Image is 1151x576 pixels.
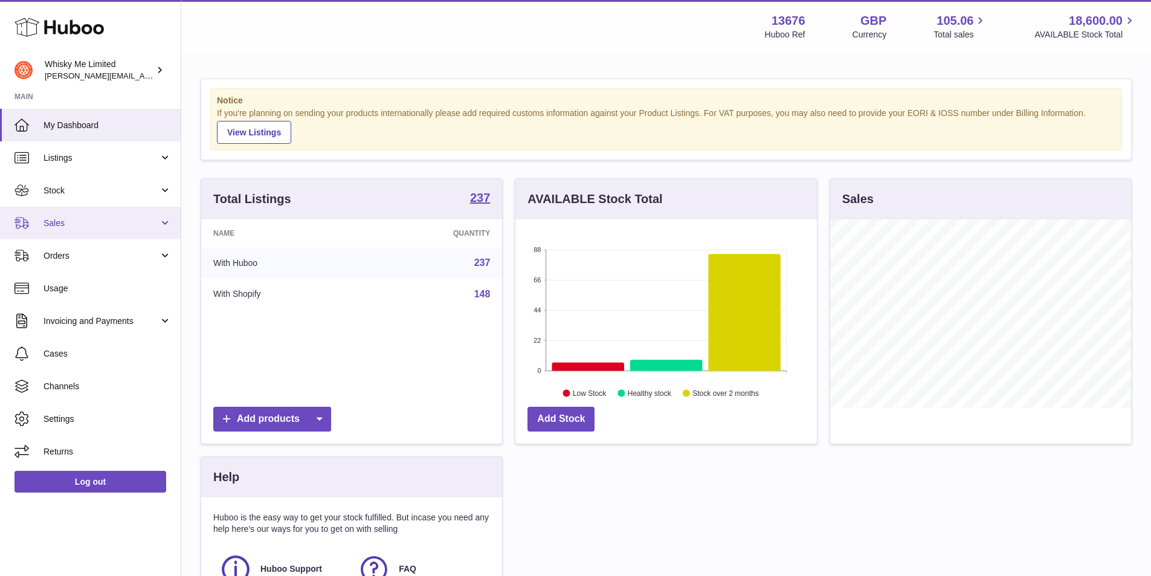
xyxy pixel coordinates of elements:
[44,348,172,360] span: Cases
[260,563,322,575] span: Huboo Support
[15,471,166,493] a: Log out
[44,381,172,392] span: Channels
[860,13,886,29] strong: GBP
[213,512,490,535] p: Huboo is the easy way to get your stock fulfilled. But incase you need any help here's our ways f...
[573,389,607,397] text: Low Stock
[693,389,759,397] text: Stock over 2 months
[765,29,805,40] div: Huboo Ref
[937,13,973,29] span: 105.06
[534,306,541,314] text: 44
[45,71,242,80] span: [PERSON_NAME][EMAIL_ADDRESS][DOMAIN_NAME]
[772,13,805,29] strong: 13676
[853,29,887,40] div: Currency
[44,283,172,294] span: Usage
[933,13,987,40] a: 105.06 Total sales
[527,407,595,432] a: Add Stock
[474,257,491,268] a: 237
[470,192,490,204] strong: 237
[534,276,541,283] text: 66
[213,191,291,207] h3: Total Listings
[44,218,159,229] span: Sales
[399,563,416,575] span: FAQ
[1034,29,1136,40] span: AVAILABLE Stock Total
[842,191,874,207] h3: Sales
[213,469,239,485] h3: Help
[44,152,159,164] span: Listings
[44,250,159,262] span: Orders
[45,59,153,82] div: Whisky Me Limited
[534,246,541,253] text: 88
[44,120,172,131] span: My Dashboard
[1034,13,1136,40] a: 18,600.00 AVAILABLE Stock Total
[534,337,541,344] text: 22
[217,108,1115,144] div: If you're planning on sending your products internationally please add required customs informati...
[217,121,291,144] a: View Listings
[217,95,1115,106] strong: Notice
[201,279,364,310] td: With Shopify
[527,191,662,207] h3: AVAILABLE Stock Total
[364,219,503,247] th: Quantity
[44,316,159,327] span: Invoicing and Payments
[44,185,159,196] span: Stock
[44,446,172,458] span: Returns
[538,367,541,374] text: 0
[1069,13,1123,29] span: 18,600.00
[201,247,364,279] td: With Huboo
[470,192,490,206] a: 237
[44,413,172,425] span: Settings
[201,219,364,247] th: Name
[15,61,33,79] img: frances@whiskyshop.com
[213,407,331,432] a: Add products
[628,389,672,397] text: Healthy stock
[474,289,491,299] a: 148
[933,29,987,40] span: Total sales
